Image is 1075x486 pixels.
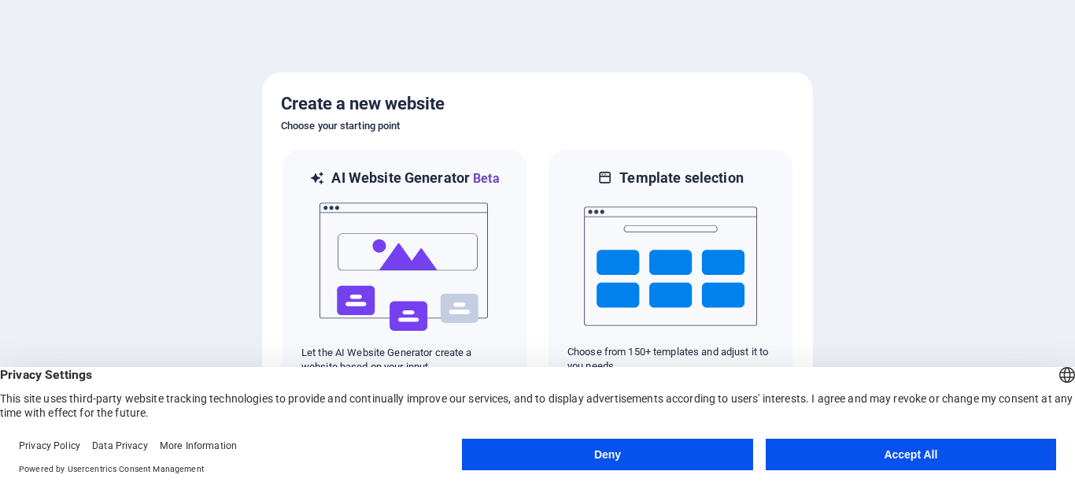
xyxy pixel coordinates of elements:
div: AI Website GeneratorBetaaiLet the AI Website Generator create a website based on your input. [281,148,528,395]
p: Choose from 150+ templates and adjust it to you needs. [567,345,774,373]
h6: Choose your starting point [281,117,794,135]
span: Beta [470,171,500,186]
p: Let the AI Website Generator create a website based on your input. [301,346,508,374]
img: ai [318,188,491,346]
h6: Template selection [619,169,743,187]
h5: Create a new website [281,91,794,117]
h6: AI Website Generator [331,169,499,188]
div: Template selectionChoose from 150+ templates and adjust it to you needs. [547,148,794,395]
